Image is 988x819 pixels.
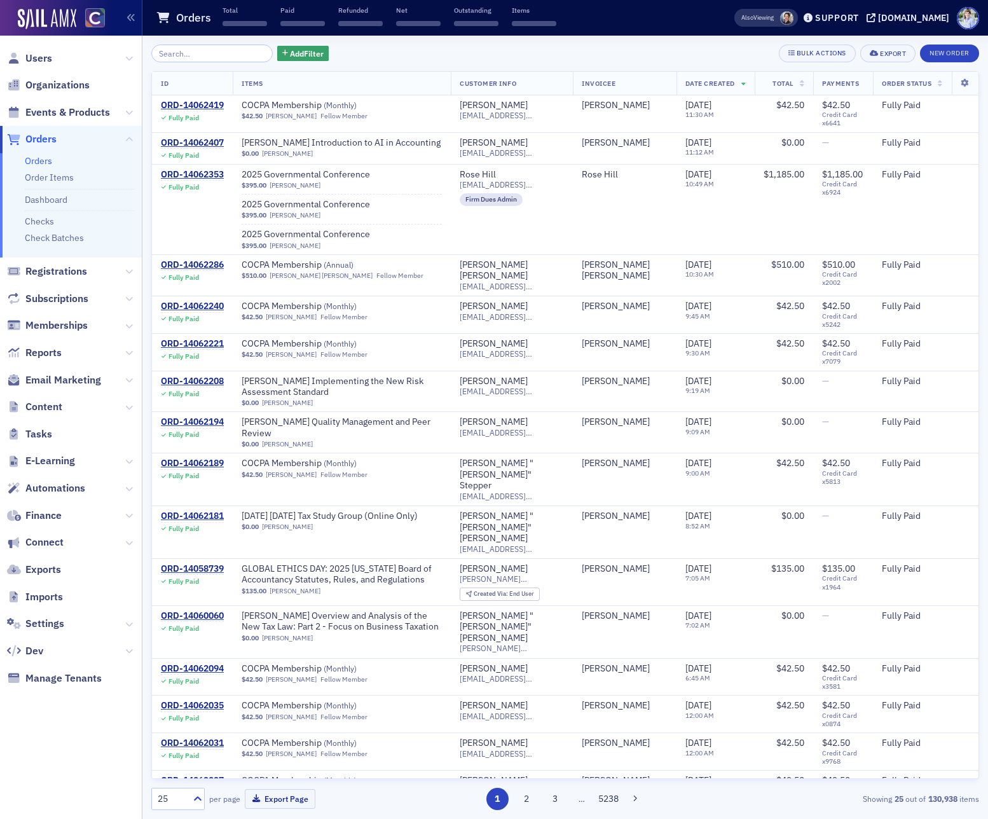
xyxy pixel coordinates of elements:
[822,300,850,312] span: $42.50
[764,169,804,180] span: $1,185.00
[460,563,528,575] a: [PERSON_NAME]
[161,376,224,387] a: ORD-14062208
[780,11,793,25] span: Pamela Galey-Coleman
[822,99,850,111] span: $42.50
[324,663,357,673] span: ( Monthly )
[582,259,668,282] a: [PERSON_NAME] [PERSON_NAME]
[7,265,87,279] a: Registrations
[741,13,753,22] div: Also
[242,259,402,271] a: COCPA Membership (Annual)
[685,137,711,148] span: [DATE]
[460,301,528,312] a: [PERSON_NAME]
[242,376,442,398] span: Surgent's Implementing the New Risk Assessment Standard
[320,112,367,120] div: Fellow Member
[776,99,804,111] span: $42.50
[277,46,329,62] button: AddFilter
[242,663,402,675] span: COCPA Membership
[25,172,74,183] a: Order Items
[18,9,76,29] a: SailAMX
[25,52,52,65] span: Users
[582,338,650,350] a: [PERSON_NAME]
[270,587,320,595] a: [PERSON_NAME]
[242,272,266,280] span: $510.00
[582,79,615,88] span: Invoicee
[460,137,528,149] div: [PERSON_NAME]
[242,242,266,250] span: $395.00
[7,373,101,387] a: Email Marketing
[582,511,650,522] div: [PERSON_NAME]
[242,563,442,586] a: GLOBAL ETHICS DAY: 2025 [US_STATE] Board of Accountancy Statutes, Rules, and Regulations
[324,775,357,785] span: ( Monthly )
[262,523,313,531] a: [PERSON_NAME]
[454,6,498,15] p: Outstanding
[25,535,64,549] span: Connect
[460,180,564,189] span: [EMAIL_ADDRESS][DOMAIN_NAME]
[685,148,714,156] time: 11:12 AM
[161,338,224,350] div: ORD-14062221
[280,21,325,26] span: ‌
[280,6,325,15] p: Paid
[822,169,863,180] span: $1,185.00
[270,181,320,189] a: [PERSON_NAME]
[582,100,650,111] div: [PERSON_NAME]
[324,301,357,311] span: ( Monthly )
[242,100,402,111] span: COCPA Membership
[460,663,528,675] div: [PERSON_NAME]
[25,617,64,631] span: Settings
[242,229,402,240] a: 2025 Governmental Conference
[486,788,509,810] button: 1
[598,788,620,810] button: 5238
[270,242,320,250] a: [PERSON_NAME]
[582,137,650,149] a: [PERSON_NAME]
[779,45,856,62] button: Bulk Actions
[957,7,979,29] span: Profile
[582,700,650,712] div: [PERSON_NAME]
[582,169,618,181] div: Rose Hill
[161,775,224,787] a: ORD-14062027
[7,292,88,306] a: Subscriptions
[262,634,313,642] a: [PERSON_NAME]
[860,45,916,62] button: Export
[161,416,224,428] div: ORD-14062194
[460,259,564,282] div: [PERSON_NAME] [PERSON_NAME]
[25,671,102,685] span: Manage Tenants
[161,700,224,712] div: ORD-14062035
[460,738,528,749] a: [PERSON_NAME]
[7,563,61,577] a: Exports
[582,738,650,749] a: [PERSON_NAME]
[324,738,357,748] span: ( Monthly )
[460,700,528,712] div: [PERSON_NAME]
[685,99,711,111] span: [DATE]
[151,45,273,62] input: Search…
[242,79,263,88] span: Items
[324,458,357,468] span: ( Monthly )
[815,12,859,24] div: Support
[797,50,846,57] div: Bulk Actions
[324,259,353,270] span: ( Annual )
[685,300,711,312] span: [DATE]
[460,376,528,387] a: [PERSON_NAME]
[242,199,402,210] a: 2025 Governmental Conference
[338,6,383,15] p: Refunded
[25,427,52,441] span: Tasks
[25,265,87,279] span: Registrations
[242,416,442,439] a: [PERSON_NAME] Quality Management and Peer Review
[822,79,859,88] span: Payments
[685,169,711,180] span: [DATE]
[266,713,317,721] a: [PERSON_NAME]
[771,259,804,270] span: $510.00
[242,700,402,712] span: COCPA Membership
[685,270,714,279] time: 10:30 AM
[242,511,418,522] a: [DATE] [DATE] Tax Study Group (Online Only)
[242,112,263,120] span: $42.50
[582,458,650,469] a: [PERSON_NAME]
[822,270,864,287] span: Credit Card x2002
[685,259,711,270] span: [DATE]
